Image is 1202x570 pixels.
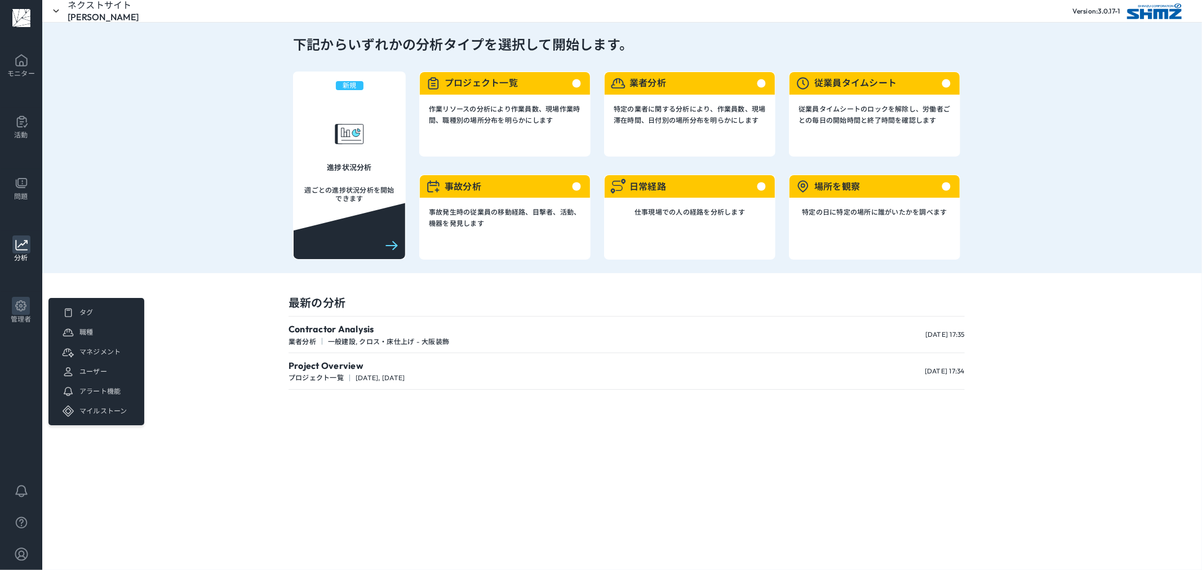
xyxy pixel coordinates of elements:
p: モニター [7,69,35,78]
div: 事故発生時の従業員の移動経路、目撃者、活動、機器を発見します [429,207,581,229]
div: プロジェクト一覧 [289,373,344,382]
p: 管理者 [11,315,32,323]
p: 問題 [14,192,28,201]
a: マイルストーン [48,401,144,421]
p: 職種 [79,328,94,336]
div: Version: 3.0.17-1 [1073,7,1120,15]
p: 分析 [14,253,28,262]
a: ユーザー [48,362,144,381]
div: プロジェクト一覧 [445,77,518,88]
div: Project Overview [289,360,405,371]
div: 進捗状況分析 [327,163,372,172]
a: モニター [1,47,42,108]
div: 一般建設, クロス・床仕上げ - 大阪装飾 [289,337,449,346]
a: 問題 [1,170,42,230]
div: 業者分析 [629,77,666,88]
div: 従業員タイムシート [814,77,897,88]
div: 下記からいずれかの分析タイプを選択して開始します。 [293,36,633,54]
div: 業者分析 [289,337,316,346]
div: Contractor Analysis [289,323,449,335]
a: マネジメント [48,342,144,362]
p: タグ [79,308,94,317]
div: 新規 [336,81,363,90]
p: アラート機能 [79,387,121,395]
img: > [51,6,61,16]
div: 事故分析 [445,181,481,192]
div: [DATE], [DATE] [289,373,405,382]
a: 分析 [1,231,42,292]
div: 特定の業者に関する分析により、作業員数、現場滞在時間、日付別の場所分布を明らかにします [614,104,766,126]
div: [DATE] 17:34 [925,367,965,375]
p: マイルストーン [79,407,127,415]
img: progressAnalysis.02f20787f691f862be56bf80f9afca2e.svg [335,124,364,144]
div: 仕事現場での人の経路を分析します [635,207,745,218]
div: 週ごとの進捗状況分析を開始できます [303,186,396,203]
div: [DATE] 17:35 [925,330,965,339]
p: マネジメント [79,348,121,356]
p: 活動 [14,131,28,139]
div: 最新の分析 [289,296,965,310]
a: 活動 [1,108,42,169]
div: 従業員タイムシートのロックを解除し、労働者ごとの毎日の開始時間と終了時間を確認します [799,104,951,126]
div: 日常経路 [629,181,666,192]
a: タグ [48,302,144,322]
a: アラート機能 [48,381,144,401]
a: 職種 [48,322,144,342]
div: 特定の日に特定の場所に誰がいたかを調べます [802,207,947,218]
div: 場所を観察 [814,181,860,192]
div: 作業リソースの分析により作業員数、現場作業時間、職種別の場所分布を明らかにします [429,104,581,126]
p: ユーザー [79,367,107,376]
img: Project logo [1127,3,1182,19]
